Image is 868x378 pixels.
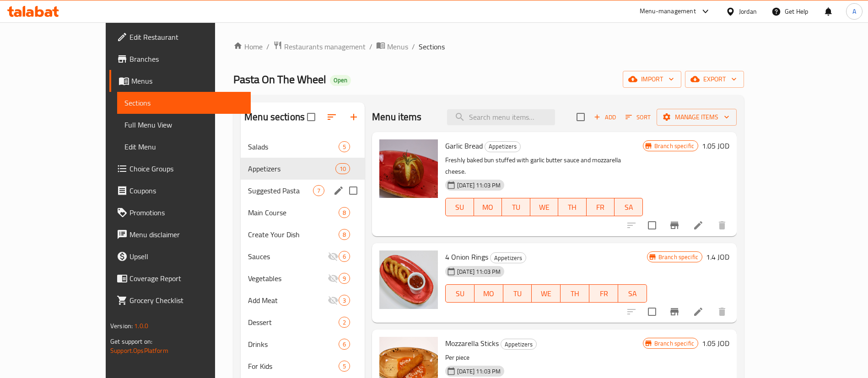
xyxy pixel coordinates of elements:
a: Sections [117,92,251,114]
h6: 1.05 JOD [702,139,729,152]
div: Create Your Dish8 [241,224,365,245]
button: Branch-specific-item [663,214,685,236]
span: Appetizers [248,163,335,174]
button: Add [590,110,620,124]
span: 10 [336,165,350,173]
span: [DATE] 11:03 PM [453,181,504,190]
span: Select all sections [302,107,321,127]
a: Menu disclaimer [109,224,251,245]
input: search [447,109,555,125]
span: Sort sections [321,106,343,128]
span: Version: [110,320,133,332]
button: Manage items [657,109,737,126]
span: SA [618,201,639,214]
span: Garlic Bread [445,139,483,153]
span: Sections [124,97,243,108]
li: / [369,41,372,52]
span: For Kids [248,361,339,372]
div: items [339,317,350,328]
div: Suggested Pasta7edit [241,180,365,202]
button: TH [561,284,589,303]
span: Upsell [129,251,243,262]
span: 2 [339,318,350,327]
span: WE [534,201,555,214]
button: FR [587,198,615,216]
div: Salads [248,141,339,152]
div: Add Meat [248,295,328,306]
span: TU [507,287,528,300]
span: Dessert [248,317,339,328]
a: Choice Groups [109,158,251,180]
div: Vegetables9 [241,267,365,289]
button: FR [589,284,618,303]
span: Sort items [620,110,657,124]
div: Appetizers [490,252,526,263]
button: TU [503,284,532,303]
button: delete [711,214,733,236]
div: items [339,339,350,350]
span: Vegetables [248,273,328,284]
button: SU [445,198,474,216]
span: Mozzarella Sticks [445,336,499,350]
a: Upsell [109,245,251,267]
span: 5 [339,362,350,371]
span: Branch specific [655,253,702,261]
span: Add [593,112,617,122]
span: Branch specific [651,339,698,348]
button: SU [445,284,474,303]
button: SA [615,198,643,216]
span: Pasta On The Wheel [233,69,326,90]
h2: Menu sections [244,110,305,124]
a: Coverage Report [109,267,251,289]
a: Menus [109,70,251,92]
span: Sections [419,41,445,52]
span: Add item [590,110,620,124]
span: Open [330,76,351,84]
div: Appetizers10 [241,158,365,180]
button: import [623,71,681,88]
span: TH [562,201,583,214]
img: 4 Onion Rings [379,250,438,309]
div: Main Course8 [241,202,365,224]
div: items [339,273,350,284]
span: [DATE] 11:03 PM [453,367,504,376]
a: Support.OpsPlatform [110,345,168,357]
span: 4 Onion Rings [445,250,488,264]
span: 6 [339,340,350,349]
nav: breadcrumb [233,41,744,53]
a: Grocery Checklist [109,289,251,311]
span: Menus [131,75,243,86]
span: SA [622,287,643,300]
span: SU [449,201,470,214]
div: Salads5 [241,136,365,158]
button: WE [532,284,561,303]
span: Menu disclaimer [129,229,243,240]
svg: Inactive section [328,295,339,306]
span: Branches [129,53,243,64]
h6: 1.05 JOD [702,337,729,350]
img: Garlic Bread [379,139,438,198]
span: Choice Groups [129,163,243,174]
p: Per piece [445,352,643,363]
button: MO [474,198,502,216]
a: Branches [109,48,251,70]
span: Create Your Dish [248,229,339,240]
span: Grocery Checklist [129,295,243,306]
span: 3 [339,296,350,305]
button: MO [474,284,503,303]
h6: 1.4 JOD [706,250,729,263]
div: items [339,251,350,262]
div: items [339,207,350,218]
button: Add section [343,106,365,128]
div: Drinks [248,339,339,350]
span: Coverage Report [129,273,243,284]
button: Sort [623,110,653,124]
span: Restaurants management [284,41,366,52]
span: A [852,6,856,16]
span: Branch specific [651,142,698,150]
button: SA [618,284,647,303]
span: Get support on: [110,335,152,347]
span: 8 [339,230,350,239]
